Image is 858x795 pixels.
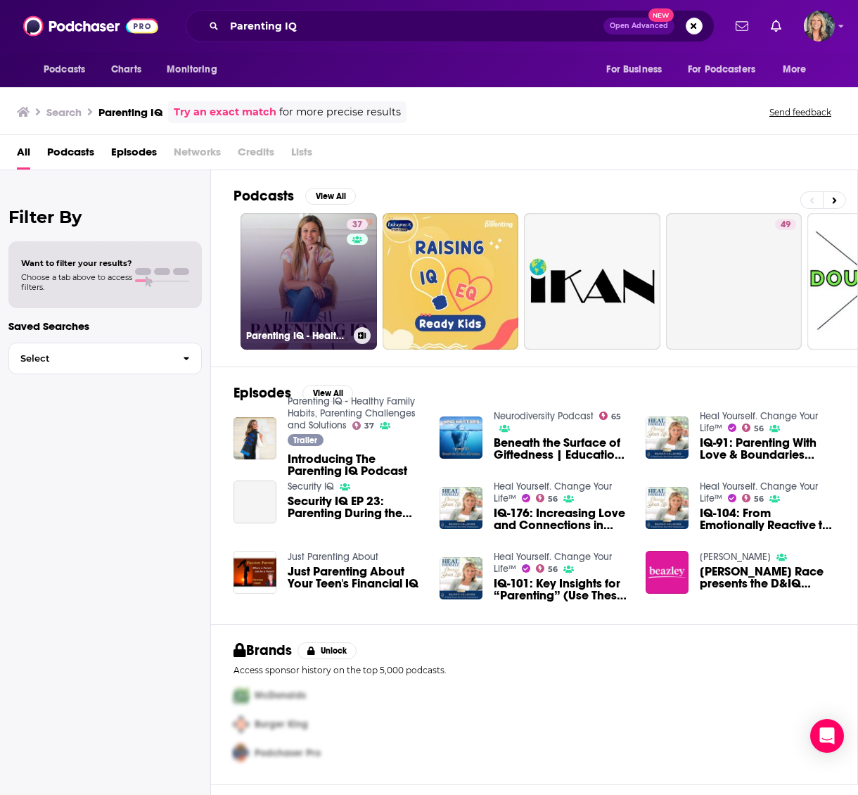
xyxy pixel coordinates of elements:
span: Want to filter your results? [21,258,132,268]
button: Send feedback [765,106,835,118]
button: open menu [679,56,776,83]
a: Beazley [700,551,771,563]
span: Burger King [255,718,308,730]
img: Introducing The Parenting IQ Podcast [233,417,276,460]
a: Introducing The Parenting IQ Podcast [288,453,423,477]
p: Saved Searches [8,319,202,333]
img: IQ-176: Increasing Love and Connections in Relationships & Parenting [440,487,482,530]
span: For Podcasters [688,60,755,79]
button: Show profile menu [804,11,835,42]
span: McDonalds [255,689,306,701]
h2: Brands [233,642,292,659]
span: 56 [754,496,764,502]
span: 56 [548,496,558,502]
a: Just Parenting About [288,551,378,563]
span: All [17,141,30,170]
button: Open AdvancedNew [603,18,674,34]
input: Search podcasts, credits, & more... [224,15,603,37]
span: Open Advanced [610,23,668,30]
span: Networks [174,141,221,170]
a: Heal Yourself. Change Your Life™ [494,481,612,504]
button: Unlock [297,642,357,659]
a: Just Parenting About Your Teen's Financial IQ [288,566,423,590]
span: Trailer [293,436,317,445]
a: IQ-91: Parenting With Love & Boundaries (Without Feeling Guilty) [700,437,835,461]
a: Episodes [111,141,157,170]
span: Select [9,354,172,363]
img: IQ-91: Parenting With Love & Boundaries (Without Feeling Guilty) [646,416,689,459]
span: New [648,8,674,22]
a: Just Parenting About Your Teen's Financial IQ [233,551,276,594]
a: Beneath the Surface of Giftedness | Education | IQ | Parenting [494,437,629,461]
a: IQ-104: From Emotionally Reactive to Emotionally Intelligent Parenting: Preventing Negative Patterns [700,507,835,531]
span: 56 [754,426,764,432]
a: Parenting IQ - Healthy Family Habits, Parenting Challenges and Solutions [288,395,416,431]
span: for more precise results [279,104,401,120]
a: Beazley Race presents the D&IQ podcast: Yikes – Parenting During the Pandemic [700,566,835,590]
span: 37 [352,218,362,232]
span: [PERSON_NAME] Race presents the D&IQ podcast: [PERSON_NAME] – Parenting During the Pandemic [700,566,835,590]
a: 56 [742,424,764,432]
span: Podcasts [44,60,85,79]
img: IQ-104: From Emotionally Reactive to Emotionally Intelligent Parenting: Preventing Negative Patterns [646,487,689,530]
a: Neurodiversity Podcast [494,410,594,422]
img: First Pro Logo [228,681,255,710]
a: Security IQ EP 23: Parenting During the Pandemic [288,495,423,519]
h2: Episodes [233,384,291,402]
button: View All [302,385,353,402]
span: 37 [364,423,374,429]
span: Credits [238,141,274,170]
a: Podcasts [47,141,94,170]
button: Select [8,343,202,374]
button: open menu [773,56,824,83]
a: Podchaser - Follow, Share and Rate Podcasts [23,13,158,39]
p: Access sponsor history on the top 5,000 podcasts. [233,665,835,675]
span: Charts [111,60,141,79]
a: Security IQ [288,481,334,492]
span: For Business [606,60,662,79]
h3: Search [46,106,82,119]
a: Heal Yourself. Change Your Life™ [494,551,612,575]
h2: Podcasts [233,187,294,205]
a: 56 [536,494,558,502]
span: 56 [548,566,558,573]
button: open menu [157,56,235,83]
button: View All [305,188,356,205]
a: Heal Yourself. Change Your Life™ [700,481,818,504]
a: IQ-101: Key Insights for “Parenting” (Use These Powerful Tips for Your Kids Or Your Child Self) [494,578,629,602]
h3: Parenting IQ [98,106,162,119]
span: Logged in as lisa.beech [804,11,835,42]
a: Security IQ EP 23: Parenting During the Pandemic [233,481,276,523]
a: 37 [352,421,375,430]
a: IQ-176: Increasing Love and Connections in Relationships & Parenting [494,507,629,531]
a: 37Parenting IQ - Healthy Family Habits, Parenting Challenges and Solutions [241,213,377,350]
a: Try an exact match [174,104,276,120]
span: Monitoring [167,60,217,79]
span: Lists [291,141,312,170]
a: Heal Yourself. Change Your Life™ [700,410,818,434]
a: EpisodesView All [233,384,353,402]
span: 65 [611,414,621,420]
button: open menu [34,56,103,83]
img: Beneath the Surface of Giftedness | Education | IQ | Parenting [440,416,482,459]
img: IQ-101: Key Insights for “Parenting” (Use These Powerful Tips for Your Kids Or Your Child Self) [440,557,482,600]
img: Third Pro Logo [228,739,255,768]
a: Show notifications dropdown [730,14,754,38]
span: More [783,60,807,79]
button: open menu [596,56,679,83]
a: 37 [347,219,368,230]
h3: Parenting IQ - Healthy Family Habits, Parenting Challenges and Solutions [246,330,348,342]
